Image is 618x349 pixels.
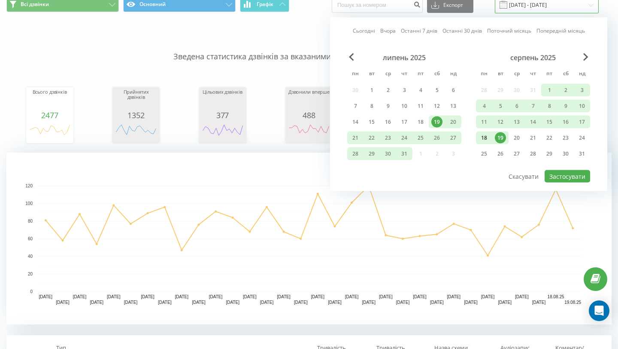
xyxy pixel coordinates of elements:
[448,101,459,112] div: 13
[366,148,377,159] div: 29
[366,132,377,144] div: 22
[429,84,445,97] div: сб 5 лип 2025 р.
[349,53,354,61] span: Previous Month
[515,294,529,299] text: [DATE]
[479,116,490,128] div: 11
[288,119,330,145] div: A chart.
[543,68,556,81] abbr: п’ятниця
[541,132,557,144] div: пт 22 серп 2025 р.
[364,84,380,97] div: вт 1 лип 2025 р.
[536,27,585,35] a: Попередній місяць
[115,89,158,111] div: Прийнятих дзвінків
[353,27,375,35] a: Сьогодні
[494,68,507,81] abbr: вівторок
[415,116,426,128] div: 18
[141,294,154,299] text: [DATE]
[115,111,158,119] div: 1352
[557,84,574,97] div: сб 2 серп 2025 р.
[288,89,330,111] div: Дзвонили вперше
[557,116,574,129] div: сб 16 серп 2025 р.
[442,27,482,35] a: Останні 30 днів
[541,100,557,113] div: пт 8 серп 2025 р.
[396,132,412,144] div: чт 24 лип 2025 р.
[192,300,206,305] text: [DATE]
[28,119,71,145] svg: A chart.
[209,294,223,299] text: [DATE]
[364,147,380,160] div: вт 29 лип 2025 р.
[28,111,71,119] div: 2477
[350,116,361,128] div: 14
[412,116,429,129] div: пт 18 лип 2025 р.
[382,101,394,112] div: 9
[226,300,239,305] text: [DATE]
[492,116,509,129] div: вт 12 серп 2025 р.
[447,294,461,299] text: [DATE]
[30,289,33,294] text: 0
[498,300,512,305] text: [DATE]
[73,294,87,299] text: [DATE]
[545,170,590,183] button: Застосувати
[201,119,244,145] svg: A chart.
[431,101,442,112] div: 12
[399,85,410,96] div: 3
[544,116,555,128] div: 15
[525,100,541,113] div: чт 7 серп 2025 р.
[39,294,53,299] text: [DATE]
[532,300,546,305] text: [DATE]
[476,53,590,62] div: серпень 2025
[445,84,461,97] div: нд 6 лип 2025 р.
[576,85,588,96] div: 3
[560,101,571,112] div: 9
[347,53,461,62] div: липень 2025
[399,101,410,112] div: 10
[589,300,609,321] div: Open Intercom Messenger
[21,1,49,8] span: Всі дзвінки
[364,132,380,144] div: вт 22 лип 2025 р.
[430,300,444,305] text: [DATE]
[447,68,460,81] abbr: неділя
[201,111,244,119] div: 377
[350,148,361,159] div: 28
[525,132,541,144] div: чт 21 серп 2025 р.
[362,300,376,305] text: [DATE]
[158,300,172,305] text: [DATE]
[56,300,70,305] text: [DATE]
[364,100,380,113] div: вт 8 лип 2025 р.
[201,89,244,111] div: Цільових дзвінків
[288,111,330,119] div: 488
[476,116,492,129] div: пн 11 серп 2025 р.
[541,116,557,129] div: пт 15 серп 2025 р.
[396,84,412,97] div: чт 3 лип 2025 р.
[412,100,429,113] div: пт 11 лип 2025 р.
[464,300,478,305] text: [DATE]
[345,294,359,299] text: [DATE]
[478,68,491,81] abbr: понеділок
[476,147,492,160] div: пн 25 серп 2025 р.
[257,1,273,7] span: Графік
[509,116,525,129] div: ср 13 серп 2025 р.
[380,84,396,97] div: ср 2 лип 2025 р.
[28,254,33,259] text: 40
[560,116,571,128] div: 16
[115,119,158,145] svg: A chart.
[28,236,33,241] text: 60
[414,68,427,81] abbr: п’ятниця
[90,300,103,305] text: [DATE]
[487,27,531,35] a: Поточний місяць
[430,68,443,81] abbr: субота
[6,153,612,325] svg: A chart.
[412,132,429,144] div: пт 25 лип 2025 р.
[479,101,490,112] div: 4
[311,294,325,299] text: [DATE]
[399,148,410,159] div: 31
[544,132,555,144] div: 22
[511,148,522,159] div: 27
[557,147,574,160] div: сб 30 серп 2025 р.
[365,68,378,81] abbr: вівторок
[510,68,523,81] abbr: середа
[28,219,33,223] text: 80
[347,116,364,129] div: пн 14 лип 2025 р.
[541,84,557,97] div: пт 1 серп 2025 р.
